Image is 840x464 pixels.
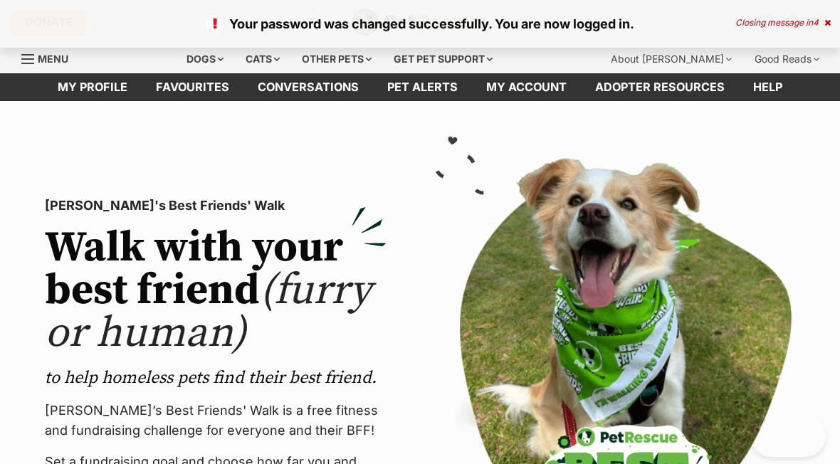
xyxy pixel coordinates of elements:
a: Favourites [142,73,243,101]
div: Other pets [292,45,382,73]
span: (furry or human) [45,264,372,360]
div: Dogs [177,45,233,73]
iframe: Help Scout Beacon - Open [750,414,826,457]
a: conversations [243,73,373,101]
p: [PERSON_NAME]'s Best Friends' Walk [45,196,387,216]
div: Get pet support [384,45,503,73]
div: Cats [236,45,290,73]
div: Good Reads [745,45,829,73]
p: to help homeless pets find their best friend. [45,367,387,389]
h2: Walk with your best friend [45,227,387,355]
a: Menu [21,45,78,70]
a: Pet alerts [373,73,472,101]
p: [PERSON_NAME]’s Best Friends' Walk is a free fitness and fundraising challenge for everyone and t... [45,401,387,441]
a: Adopter resources [581,73,739,101]
a: My account [472,73,581,101]
a: My profile [43,73,142,101]
div: About [PERSON_NAME] [601,45,742,73]
a: Help [739,73,797,101]
span: Menu [38,53,68,65]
